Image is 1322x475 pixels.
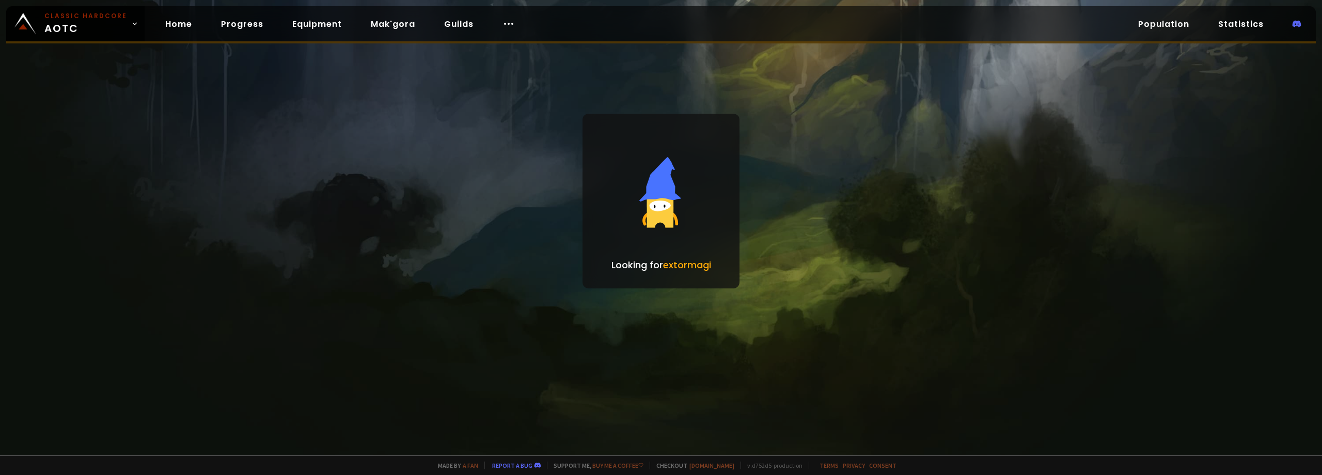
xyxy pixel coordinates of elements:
[741,462,802,469] span: v. d752d5 - production
[213,13,272,35] a: Progress
[843,462,865,469] a: Privacy
[463,462,478,469] a: a fan
[436,13,482,35] a: Guilds
[492,462,532,469] a: Report a bug
[820,462,839,469] a: Terms
[432,462,478,469] span: Made by
[6,6,145,41] a: Classic HardcoreAOTC
[869,462,896,469] a: Consent
[663,258,711,271] span: extormagi
[592,462,643,469] a: Buy me a coffee
[44,11,127,36] span: AOTC
[1210,13,1272,35] a: Statistics
[611,258,711,272] p: Looking for
[650,462,734,469] span: Checkout
[689,462,734,469] a: [DOMAIN_NAME]
[363,13,423,35] a: Mak'gora
[1130,13,1198,35] a: Population
[44,11,127,21] small: Classic Hardcore
[547,462,643,469] span: Support me,
[284,13,350,35] a: Equipment
[157,13,200,35] a: Home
